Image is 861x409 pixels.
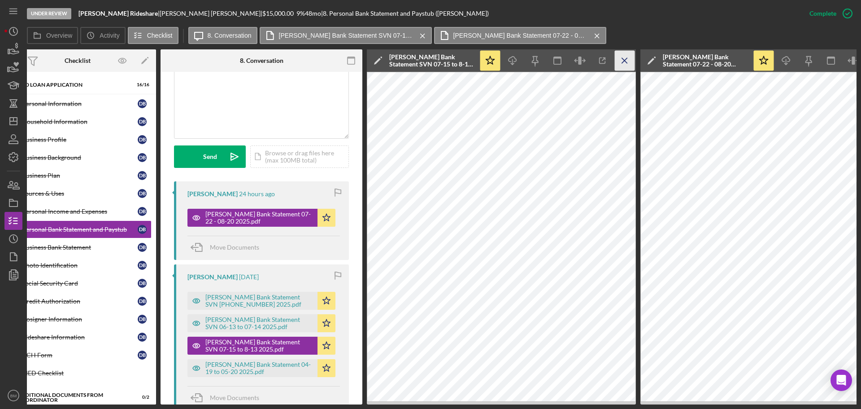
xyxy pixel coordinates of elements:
[138,351,147,360] div: D B
[10,393,17,398] text: BM
[4,113,152,131] a: Household InformationDB
[22,208,138,215] div: Personal Income and Expenses
[138,189,147,198] div: D B
[187,273,238,281] div: [PERSON_NAME]
[4,328,152,346] a: Rideshare InformationDB
[389,53,474,68] div: [PERSON_NAME] Bank Statement SVN 07-15 to 8-13 2025.pdf
[138,153,147,162] div: D B
[138,297,147,306] div: D B
[4,149,152,167] a: Business BackgroundDB
[147,32,173,39] label: Checklist
[4,185,152,202] a: Sources & UsesDB
[138,279,147,288] div: D B
[138,333,147,342] div: D B
[22,226,138,233] div: Personal Bank Statement and Paystub
[663,53,748,68] div: [PERSON_NAME] Bank Statement 07-22 - 08-20 2025.pdf
[138,225,147,234] div: D B
[22,154,138,161] div: Business Background
[138,207,147,216] div: D B
[22,280,138,287] div: Social Security Card
[205,339,313,353] div: [PERSON_NAME] Bank Statement SVN 07-15 to 8-13 2025.pdf
[4,202,152,220] a: Personal Income and ExpensesDB
[187,359,335,377] button: [PERSON_NAME] Bank Statement 04-19 to 05-20 2025.pdf
[305,10,321,17] div: 48 mo
[22,262,138,269] div: Photo Identification
[187,337,335,355] button: [PERSON_NAME] Bank Statement SVN 07-15 to 8-13 2025.pdf
[174,145,246,168] button: Send
[434,27,606,44] button: [PERSON_NAME] Bank Statement 07-22 - 08-20 2025.pdf
[80,27,125,44] button: Activity
[138,243,147,252] div: D B
[78,10,160,17] div: |
[22,118,138,125] div: Household Information
[4,220,152,238] a: Personal Bank Statement and PaystubDB
[27,8,71,19] div: Under Review
[46,32,72,39] label: Overview
[22,369,151,377] div: MED Checklist
[800,4,857,22] button: Complete
[4,131,152,149] a: Business ProfileDB
[22,136,138,143] div: Business Profile
[187,292,335,310] button: [PERSON_NAME] Bank Statement SVN [PHONE_NUMBER] 2025.pdf
[22,244,138,251] div: Business Bank Statement
[208,32,252,39] label: 8. Conversation
[17,392,127,403] div: Additional Documents from Coordinator
[239,273,259,281] time: 2025-08-22 06:54
[17,82,127,88] div: MED Loan Application
[4,292,152,310] a: Credit AuthorizationDB
[187,209,335,227] button: [PERSON_NAME] Bank Statement 07-22 - 08-20 2025.pdf
[187,314,335,332] button: [PERSON_NAME] Bank Statement SVN 06-13 to 07-14 2025.pdf
[262,10,296,17] div: $15,000.00
[22,352,138,359] div: ACH Form
[809,4,836,22] div: Complete
[128,27,178,44] button: Checklist
[205,361,313,375] div: [PERSON_NAME] Bank Statement 04-19 to 05-20 2025.pdf
[205,294,313,308] div: [PERSON_NAME] Bank Statement SVN [PHONE_NUMBER] 2025.pdf
[100,32,119,39] label: Activity
[138,315,147,324] div: D B
[239,190,275,198] time: 2025-08-27 19:17
[65,57,91,64] div: Checklist
[205,211,313,225] div: [PERSON_NAME] Bank Statement 07-22 - 08-20 2025.pdf
[203,145,217,168] div: Send
[4,346,152,364] a: ACH FormDB
[4,310,152,328] a: Cosigner InformationDB
[187,236,268,259] button: Move Documents
[831,369,852,391] div: Open Intercom Messenger
[22,316,138,323] div: Cosigner Information
[4,387,22,405] button: BM
[160,10,262,17] div: [PERSON_NAME] [PERSON_NAME] |
[205,316,313,330] div: [PERSON_NAME] Bank Statement SVN 06-13 to 07-14 2025.pdf
[133,395,149,400] div: 0 / 2
[138,171,147,180] div: D B
[138,135,147,144] div: D B
[4,256,152,274] a: Photo IdentificationDB
[4,274,152,292] a: Social Security CardDB
[22,100,138,107] div: Personal Information
[133,82,149,88] div: 16 / 16
[279,32,413,39] label: [PERSON_NAME] Bank Statement SVN 07-15 to 8-13 2025.pdf
[260,27,432,44] button: [PERSON_NAME] Bank Statement SVN 07-15 to 8-13 2025.pdf
[22,334,138,341] div: Rideshare Information
[240,57,283,64] div: 8. Conversation
[138,261,147,270] div: D B
[210,394,259,401] span: Move Documents
[4,364,152,382] a: MED Checklist
[4,95,152,113] a: Personal InformationDB
[210,243,259,251] span: Move Documents
[22,298,138,305] div: Credit Authorization
[453,32,588,39] label: [PERSON_NAME] Bank Statement 07-22 - 08-20 2025.pdf
[138,117,147,126] div: D B
[187,387,268,409] button: Move Documents
[4,167,152,185] a: Business PlanDB
[27,27,78,44] button: Overview
[22,190,138,197] div: Sources & Uses
[4,238,152,256] a: Business Bank StatementDB
[187,190,238,198] div: [PERSON_NAME]
[321,10,489,17] div: | 8. Personal Bank Statement and Paystub ([PERSON_NAME])
[296,10,305,17] div: 9 %
[78,9,158,17] b: [PERSON_NAME] Rideshare
[22,172,138,179] div: Business Plan
[188,27,257,44] button: 8. Conversation
[138,99,147,108] div: D B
